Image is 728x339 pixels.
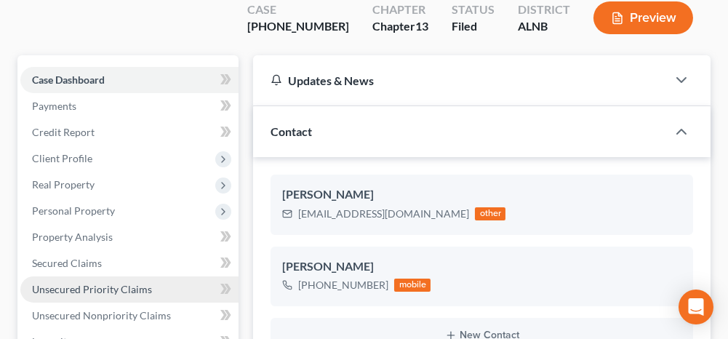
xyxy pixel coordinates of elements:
[518,18,570,35] div: ALNB
[32,283,152,295] span: Unsecured Priority Claims
[32,257,102,269] span: Secured Claims
[32,231,113,243] span: Property Analysis
[593,1,693,34] button: Preview
[452,1,495,18] div: Status
[298,207,469,221] div: [EMAIL_ADDRESS][DOMAIN_NAME]
[247,1,349,18] div: Case
[452,18,495,35] div: Filed
[32,204,115,217] span: Personal Property
[20,67,239,93] a: Case Dashboard
[271,124,312,138] span: Contact
[282,258,681,276] div: [PERSON_NAME]
[32,73,105,86] span: Case Dashboard
[32,100,76,112] span: Payments
[20,119,239,145] a: Credit Report
[32,309,171,322] span: Unsecured Nonpriority Claims
[298,278,388,292] div: [PHONE_NUMBER]
[271,73,649,88] div: Updates & News
[32,126,95,138] span: Credit Report
[679,290,713,324] div: Open Intercom Messenger
[518,1,570,18] div: District
[32,178,95,191] span: Real Property
[394,279,431,292] div: mobile
[20,250,239,276] a: Secured Claims
[247,18,349,35] div: [PHONE_NUMBER]
[372,18,428,35] div: Chapter
[32,152,92,164] span: Client Profile
[20,93,239,119] a: Payments
[282,186,681,204] div: [PERSON_NAME]
[20,224,239,250] a: Property Analysis
[20,276,239,303] a: Unsecured Priority Claims
[20,303,239,329] a: Unsecured Nonpriority Claims
[415,19,428,33] span: 13
[475,207,505,220] div: other
[372,1,428,18] div: Chapter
